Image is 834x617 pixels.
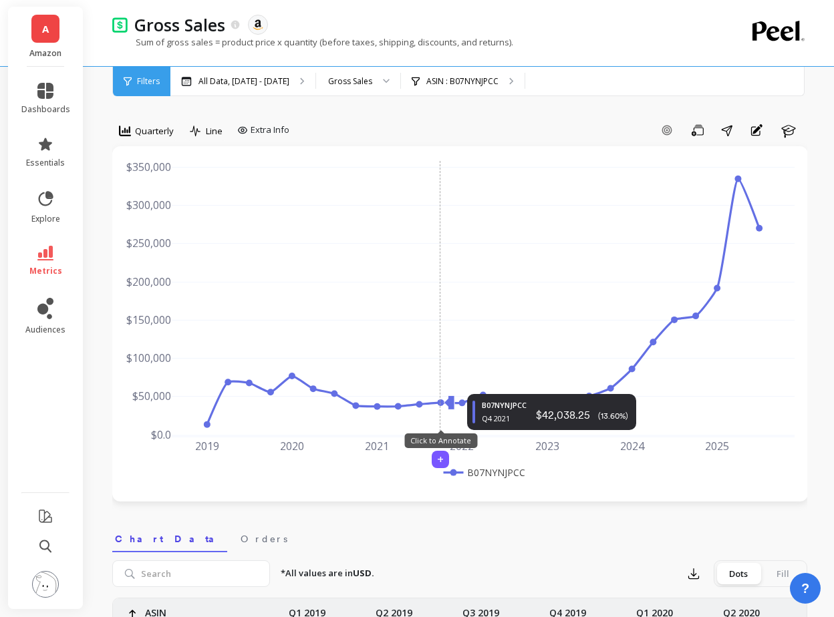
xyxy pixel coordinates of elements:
span: audiences [25,325,65,335]
div: Dots [716,563,760,584]
span: Extra Info [251,124,289,137]
p: All Data, [DATE] - [DATE] [198,76,289,87]
span: Line [206,125,223,138]
nav: Tabs [112,522,807,552]
p: Amazon [21,48,70,59]
button: ? [790,573,821,604]
span: explore [31,214,60,224]
p: ASIN : B07NYNJPCC [426,76,499,87]
p: Sum of gross sales = product price x quantity (before taxes, shipping, discounts, and returns). [112,36,513,48]
p: Gross Sales [134,13,225,36]
div: Fill [760,563,805,584]
span: Chart Data [115,532,225,546]
img: api.amazon.svg [252,19,264,31]
span: ? [801,579,809,598]
span: dashboards [21,104,70,115]
input: Search [112,560,270,587]
span: Filters [137,76,160,87]
span: A [42,21,49,37]
span: Orders [241,532,287,546]
p: *All values are in [281,567,374,580]
img: header icon [112,17,128,33]
span: Quarterly [135,125,174,138]
img: profile picture [32,571,59,598]
strong: USD. [353,567,374,579]
span: metrics [29,266,62,276]
div: Gross Sales [328,75,372,87]
span: essentials [26,158,65,168]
